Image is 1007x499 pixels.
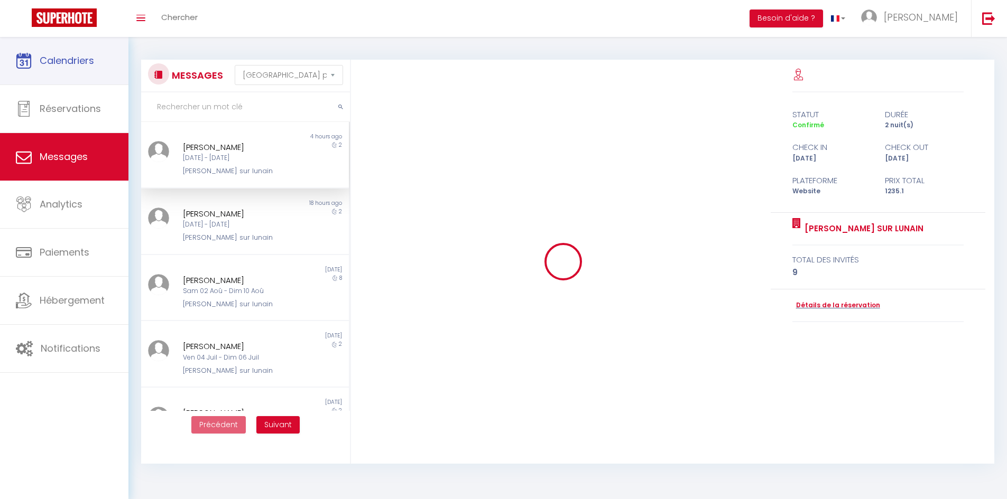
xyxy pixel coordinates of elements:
[245,133,348,141] div: 4 hours ago
[169,63,223,87] h3: MESSAGES
[40,102,101,115] span: Réservations
[339,340,342,348] span: 2
[786,108,878,121] div: statut
[183,166,290,176] div: [PERSON_NAME] sur lunain
[264,419,292,430] span: Suivant
[183,286,290,296] div: Sam 02 Aoû - Dim 10 Aoû
[750,10,823,27] button: Besoin d'aide ?
[256,416,300,434] button: Next
[32,8,97,27] img: Super Booking
[878,154,971,164] div: [DATE]
[245,266,348,274] div: [DATE]
[141,92,350,122] input: Rechercher un mot clé
[40,294,105,307] span: Hébergement
[878,141,971,154] div: check out
[161,12,198,23] span: Chercher
[339,274,342,282] span: 8
[148,407,169,428] img: ...
[878,174,971,187] div: Prix total
[792,266,964,279] div: 9
[40,197,82,211] span: Analytics
[792,120,824,129] span: Confirmé
[183,274,290,287] div: [PERSON_NAME]
[792,300,880,310] a: Détails de la réservation
[183,299,290,309] div: [PERSON_NAME] sur lunain
[786,154,878,164] div: [DATE]
[792,253,964,266] div: total des invités
[199,419,238,430] span: Précédent
[183,353,290,363] div: Ven 04 Juil - Dim 06 Juil
[786,141,878,154] div: check in
[878,120,971,130] div: 2 nuit(s)
[878,108,971,121] div: durée
[878,186,971,196] div: 1235.1
[148,274,169,295] img: ...
[245,398,348,407] div: [DATE]
[339,407,342,415] span: 2
[148,340,169,361] img: ...
[786,186,878,196] div: Website
[183,232,290,243] div: [PERSON_NAME] sur lunain
[148,208,169,229] img: ...
[41,342,100,355] span: Notifications
[245,199,348,208] div: 18 hours ago
[191,416,246,434] button: Previous
[801,222,923,235] a: [PERSON_NAME] sur lunain
[339,141,342,149] span: 2
[861,10,877,25] img: ...
[40,150,88,163] span: Messages
[183,407,290,419] div: [PERSON_NAME]
[339,208,342,215] span: 2
[786,174,878,187] div: Plateforme
[245,332,348,340] div: [DATE]
[183,365,290,376] div: [PERSON_NAME] sur lunain
[884,11,958,24] span: [PERSON_NAME]
[183,141,290,154] div: [PERSON_NAME]
[183,340,290,353] div: [PERSON_NAME]
[183,208,290,220] div: [PERSON_NAME]
[148,141,169,162] img: ...
[40,246,89,259] span: Paiements
[40,54,94,67] span: Calendriers
[183,153,290,163] div: [DATE] - [DATE]
[183,220,290,230] div: [DATE] - [DATE]
[982,12,995,25] img: logout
